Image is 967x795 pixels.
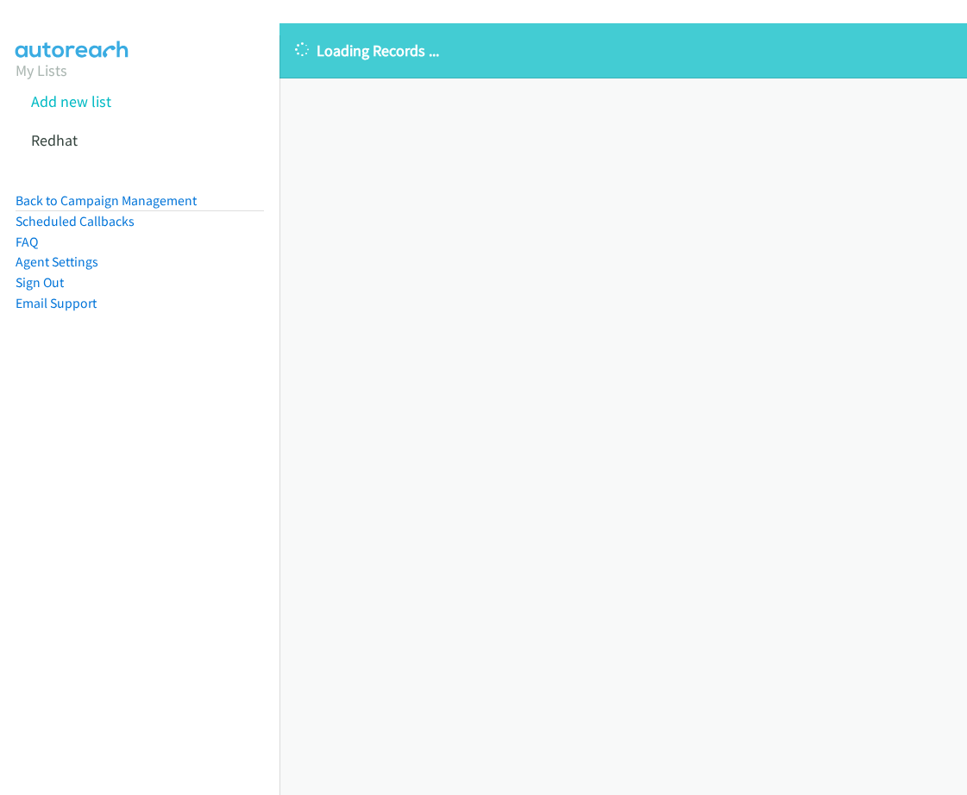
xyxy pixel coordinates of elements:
[16,254,98,270] a: Agent Settings
[31,91,111,111] a: Add new list
[295,39,951,62] p: Loading Records ...
[16,234,38,250] a: FAQ
[16,213,135,229] a: Scheduled Callbacks
[31,130,78,150] a: Redhat
[16,192,197,209] a: Back to Campaign Management
[16,60,67,80] a: My Lists
[16,295,97,311] a: Email Support
[16,274,64,291] a: Sign Out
